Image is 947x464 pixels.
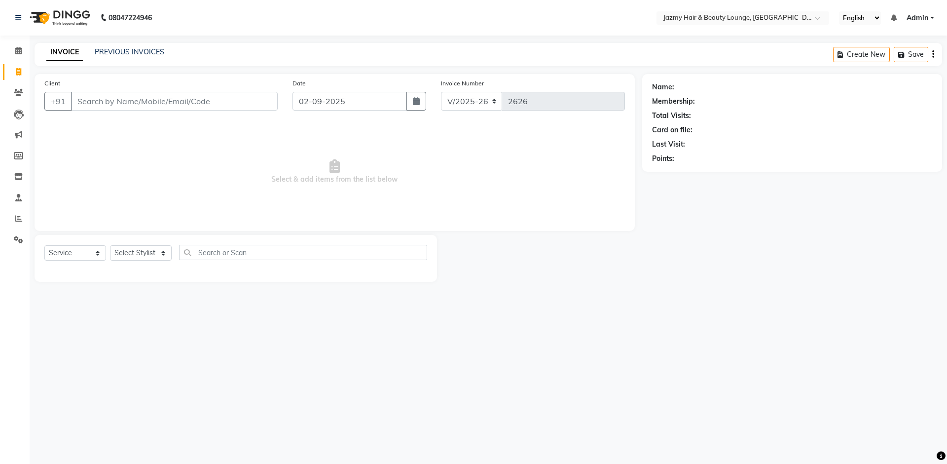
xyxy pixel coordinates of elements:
[292,79,306,88] label: Date
[25,4,93,32] img: logo
[71,92,278,111] input: Search by Name/Mobile/Email/Code
[44,122,625,221] span: Select & add items from the list below
[894,47,928,62] button: Save
[441,79,484,88] label: Invoice Number
[907,13,928,23] span: Admin
[652,154,674,164] div: Points:
[46,43,83,61] a: INVOICE
[652,96,695,107] div: Membership:
[652,125,692,135] div: Card on file:
[652,139,685,150] div: Last Visit:
[44,79,60,88] label: Client
[652,82,674,92] div: Name:
[109,4,152,32] b: 08047224946
[44,92,72,111] button: +91
[179,245,427,260] input: Search or Scan
[95,47,164,56] a: PREVIOUS INVOICES
[652,111,691,121] div: Total Visits:
[833,47,890,62] button: Create New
